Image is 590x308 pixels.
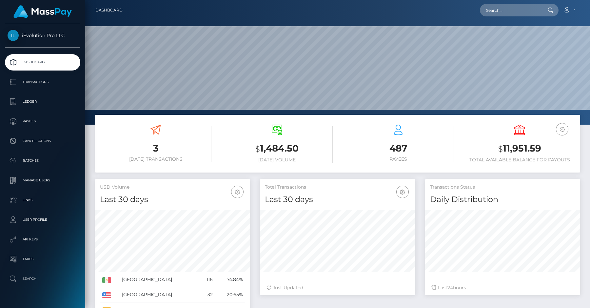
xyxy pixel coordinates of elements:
[430,194,575,205] h4: Daily Distribution
[8,175,78,185] p: Manage Users
[5,172,80,189] a: Manage Users
[464,142,575,155] h3: 11,951.59
[215,287,245,302] td: 20.65%
[5,133,80,149] a: Cancellations
[8,274,78,284] p: Search
[8,215,78,225] p: User Profile
[5,212,80,228] a: User Profile
[8,97,78,107] p: Ledger
[8,254,78,264] p: Taxes
[8,156,78,166] p: Batches
[102,292,111,298] img: US.png
[199,272,215,287] td: 116
[221,157,333,163] h6: [DATE] Volume
[100,142,211,155] h3: 3
[266,284,408,291] div: Just Updated
[5,251,80,267] a: Taxes
[464,157,575,163] h6: Total Available Balance for Payouts
[100,194,245,205] h4: Last 30 days
[5,32,80,38] span: iEvolution Pro LLC
[265,194,410,205] h4: Last 30 days
[100,156,211,162] h6: [DATE] Transactions
[5,153,80,169] a: Batches
[13,5,72,18] img: MassPay Logo
[95,3,123,17] a: Dashboard
[265,184,410,191] h5: Total Transactions
[102,277,111,283] img: MX.png
[8,136,78,146] p: Cancellations
[215,272,245,287] td: 74.84%
[480,4,541,16] input: Search...
[8,235,78,244] p: API Keys
[5,113,80,130] a: Payees
[432,284,574,291] div: Last hours
[8,57,78,67] p: Dashboard
[8,30,19,41] img: iEvolution Pro LLC
[8,77,78,87] p: Transactions
[5,192,80,208] a: Links
[255,144,260,154] small: $
[5,74,80,90] a: Transactions
[120,272,200,287] td: [GEOGRAPHIC_DATA]
[8,116,78,126] p: Payees
[5,271,80,287] a: Search
[447,285,453,291] span: 24
[8,195,78,205] p: Links
[199,287,215,302] td: 32
[343,142,454,155] h3: 487
[120,287,200,302] td: [GEOGRAPHIC_DATA]
[5,54,80,71] a: Dashboard
[5,231,80,248] a: API Keys
[430,184,575,191] h5: Transactions Status
[100,184,245,191] h5: USD Volume
[498,144,503,154] small: $
[5,93,80,110] a: Ledger
[343,156,454,162] h6: Payees
[221,142,333,155] h3: 1,484.50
